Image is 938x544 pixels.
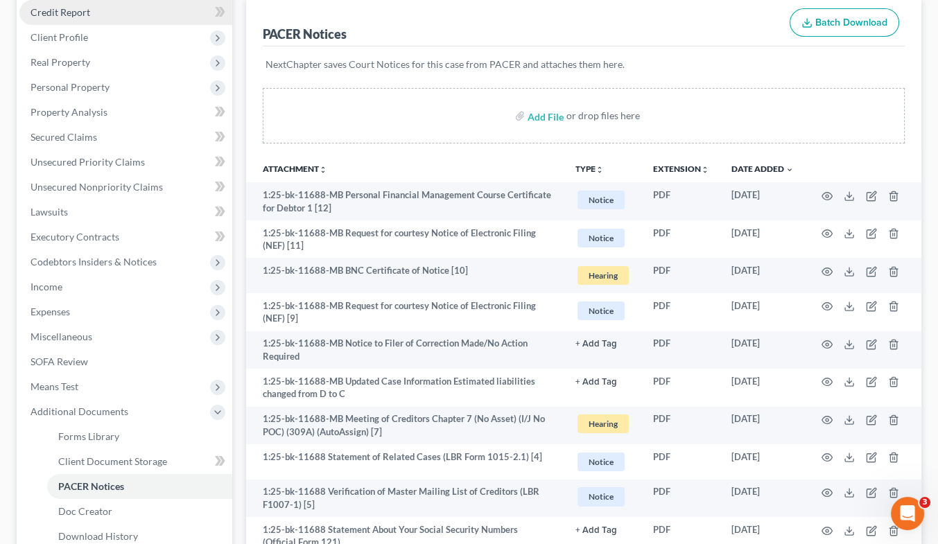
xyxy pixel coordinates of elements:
td: [DATE] [720,331,805,369]
span: Credit Report [31,6,90,18]
td: PDF [642,182,720,220]
span: SOFA Review [31,356,88,367]
span: Miscellaneous [31,331,92,342]
td: 1:25-bk-11688 Verification of Master Mailing List of Creditors (LBR F1007-1) [5] [246,480,564,518]
i: unfold_more [319,166,327,174]
span: Notice [577,453,625,471]
i: unfold_more [701,166,709,174]
td: PDF [642,331,720,369]
span: PACER Notices [58,480,124,492]
a: Extensionunfold_more [653,164,709,174]
a: Notice [575,299,631,322]
span: Notice [577,487,625,506]
td: [DATE] [720,444,805,480]
button: + Add Tag [575,378,617,387]
a: Unsecured Nonpriority Claims [19,175,232,200]
td: PDF [642,293,720,331]
a: SOFA Review [19,349,232,374]
span: Client Document Storage [58,455,167,467]
span: Income [31,281,62,292]
td: [DATE] [720,182,805,220]
td: 1:25-bk-11688 Statement of Related Cases (LBR Form 1015-2.1) [4] [246,444,564,480]
span: Property Analysis [31,106,107,118]
div: PACER Notices [263,26,347,42]
span: Unsecured Priority Claims [31,156,145,168]
td: PDF [642,407,720,445]
td: 1:25-bk-11688-MB Meeting of Creditors Chapter 7 (No Asset) (I/J No POC) (309A) (AutoAssign) [7] [246,407,564,445]
span: Real Property [31,56,90,68]
span: Notice [577,191,625,209]
i: expand_more [785,166,794,174]
button: + Add Tag [575,340,617,349]
span: Codebtors Insiders & Notices [31,256,157,267]
span: 3 [919,497,930,508]
td: [DATE] [720,480,805,518]
a: Notice [575,227,631,249]
span: Additional Documents [31,405,128,417]
span: Personal Property [31,81,110,93]
span: Hearing [577,266,629,285]
td: PDF [642,220,720,258]
td: [DATE] [720,258,805,293]
td: [DATE] [720,220,805,258]
a: + Add Tag [575,337,631,350]
span: Means Test [31,380,78,392]
span: Notice [577,301,625,320]
td: 1:25-bk-11688-MB Request for courtesy Notice of Electronic Filing (NEF) [11] [246,220,564,258]
a: Secured Claims [19,125,232,150]
div: or drop files here [566,109,640,123]
span: Lawsuits [31,206,68,218]
span: Unsecured Nonpriority Claims [31,181,163,193]
a: + Add Tag [575,375,631,388]
button: Batch Download [790,8,899,37]
td: 1:25-bk-11688-MB Personal Financial Management Course Certificate for Debtor 1 [12] [246,182,564,220]
td: [DATE] [720,369,805,407]
a: Hearing [575,264,631,287]
a: Date Added expand_more [731,164,794,174]
span: Forms Library [58,430,119,442]
i: unfold_more [596,166,604,174]
a: PACER Notices [47,474,232,499]
td: 1:25-bk-11688-MB Request for courtesy Notice of Electronic Filing (NEF) [9] [246,293,564,331]
p: NextChapter saves Court Notices for this case from PACER and attaches them here. [266,58,902,71]
a: Unsecured Priority Claims [19,150,232,175]
td: 1:25-bk-11688-MB Updated Case Information Estimated liabilities changed from D to C [246,369,564,407]
a: Notice [575,450,631,473]
span: Executory Contracts [31,231,119,243]
td: [DATE] [720,407,805,445]
a: Property Analysis [19,100,232,125]
span: Hearing [577,414,629,433]
span: Notice [577,229,625,247]
a: Notice [575,188,631,211]
td: [DATE] [720,293,805,331]
td: 1:25-bk-11688-MB Notice to Filer of Correction Made/No Action Required [246,331,564,369]
a: Client Document Storage [47,449,232,474]
td: PDF [642,258,720,293]
span: Doc Creator [58,505,112,517]
span: Batch Download [815,17,887,28]
a: Attachmentunfold_more [263,164,327,174]
span: Client Profile [31,31,88,43]
span: Expenses [31,306,70,317]
span: Secured Claims [31,131,97,143]
a: Forms Library [47,424,232,449]
a: Notice [575,485,631,508]
a: Hearing [575,412,631,435]
span: Download History [58,530,138,542]
a: Doc Creator [47,499,232,524]
td: PDF [642,369,720,407]
td: PDF [642,444,720,480]
a: Lawsuits [19,200,232,225]
td: PDF [642,480,720,518]
button: TYPEunfold_more [575,165,604,174]
iframe: Intercom live chat [891,497,924,530]
button: + Add Tag [575,526,617,535]
a: Executory Contracts [19,225,232,249]
td: 1:25-bk-11688-MB BNC Certificate of Notice [10] [246,258,564,293]
a: + Add Tag [575,523,631,536]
